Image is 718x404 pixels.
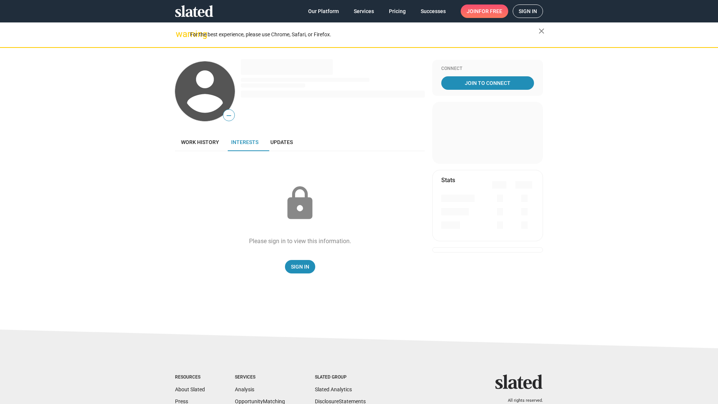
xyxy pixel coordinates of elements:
[441,176,455,184] mat-card-title: Stats
[302,4,345,18] a: Our Platform
[235,374,285,380] div: Services
[415,4,452,18] a: Successes
[354,4,374,18] span: Services
[175,133,225,151] a: Work history
[281,185,319,222] mat-icon: lock
[315,374,366,380] div: Slated Group
[225,133,264,151] a: Interests
[181,139,219,145] span: Work history
[479,4,502,18] span: for free
[519,5,537,18] span: Sign in
[223,111,234,120] span: —
[315,386,352,392] a: Slated Analytics
[389,4,406,18] span: Pricing
[175,374,205,380] div: Resources
[467,4,502,18] span: Join
[264,133,299,151] a: Updates
[383,4,412,18] a: Pricing
[421,4,446,18] span: Successes
[308,4,339,18] span: Our Platform
[461,4,508,18] a: Joinfor free
[291,260,309,273] span: Sign In
[285,260,315,273] a: Sign In
[537,27,546,36] mat-icon: close
[235,386,254,392] a: Analysis
[231,139,258,145] span: Interests
[441,76,534,90] a: Join To Connect
[441,66,534,72] div: Connect
[175,386,205,392] a: About Slated
[348,4,380,18] a: Services
[249,237,351,245] div: Please sign in to view this information.
[443,76,533,90] span: Join To Connect
[176,30,185,39] mat-icon: warning
[190,30,538,40] div: For the best experience, please use Chrome, Safari, or Firefox.
[270,139,293,145] span: Updates
[513,4,543,18] a: Sign in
